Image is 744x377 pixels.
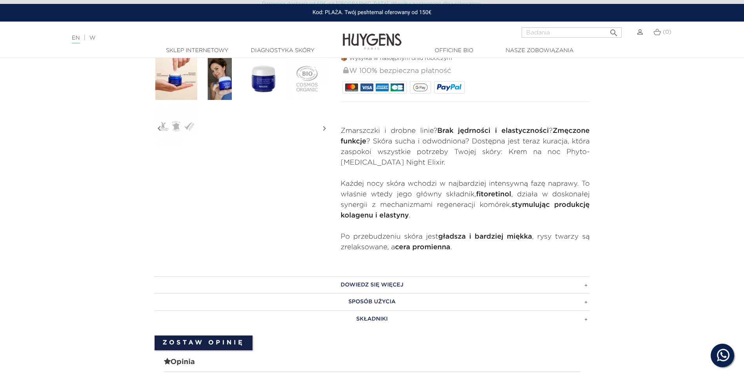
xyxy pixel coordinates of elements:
font: Opinia [171,358,195,366]
font: Officine Bio [435,48,473,53]
font: W 100% bezpieczna płatność [349,67,451,74]
a: Sklep internetowy [158,47,236,55]
input: Badania [522,27,622,38]
strong: fitoretinol [476,191,511,198]
span: (0) [663,29,671,35]
img: google_pay [413,83,428,91]
font: Sklep internetowy [166,48,228,53]
img: WIZA [360,83,373,91]
p: Po przebudzeniu skóra jest , rysy twarzy są zrelaksowane, a . [341,232,590,253]
button:  [607,25,621,36]
strong: gładsza i bardziej miękka [438,233,532,240]
p: 📦 Wysyłka w następnym dniu roboczym [341,54,590,63]
p: Zmarszczki i drobne linie? ? ? Skóra sucha i odwodniona? Dostępna jest teraz kuracja, która zaspo... [341,126,590,168]
strong: Brak jędrności i elastyczności [437,127,549,134]
a: Diagnostyka skóry [244,47,322,55]
a: Nasze zobowiązania [500,47,579,55]
img: AMEX [376,83,389,91]
i:  [155,109,164,148]
img: W 100% bezpieczna płatność [343,67,349,73]
font: Nasze zobowiązania [506,48,573,53]
i:  [609,26,618,35]
a: Składniki [155,310,590,328]
img: KARTA MASTERCARD [345,83,358,91]
a: EN [72,35,80,43]
img: CB_NATIONALE [391,83,404,91]
strong: cera promienna [395,244,450,251]
a: Sposób użycia [155,293,590,310]
strong: stymulując produkcję kolagenu i elastyny [341,201,590,219]
a: Officine Bio [415,47,493,55]
i:  [320,109,329,148]
a: Zostaw opinię [155,335,253,350]
font: | [68,35,99,41]
a: Dowiedz się więcej [155,276,590,294]
strong: Zmęczone funkcje [341,127,590,145]
img: Huygens [343,21,402,51]
p: Każdej nocy skóra wchodzi w najbardziej intensywną fazę naprawy. To właśnie wtedy jego główny skł... [341,179,590,221]
a: W [89,35,95,41]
